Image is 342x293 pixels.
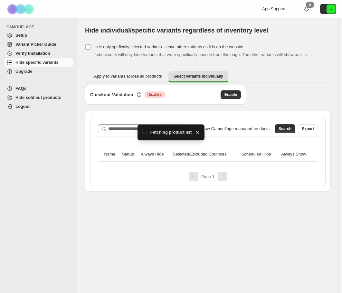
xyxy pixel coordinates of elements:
th: Scheduled Hide [240,147,280,162]
a: Upgrade [4,67,73,76]
span: Hide only spefically selected variants - leave other variants as it is on the website [93,44,243,49]
a: 0 [303,6,310,12]
span: Export [302,126,314,131]
text: R [330,7,332,11]
span: Verify Installation [15,51,50,56]
span: Hide individual/specific variants regardless of inventory level [85,27,268,34]
th: Name [102,147,120,162]
button: Select variants individually [168,71,228,82]
span: Page 1 [201,174,214,179]
span: Variant Picker Guide [15,42,56,47]
button: Search [275,124,295,133]
span: Setup [15,33,27,38]
span: Upgrade [15,69,33,74]
div: 0 [306,2,314,8]
th: Selected/Excluded Countries [171,147,240,162]
span: Disabled [147,92,163,97]
span: Hide specific variants [15,60,59,65]
button: Avatar with initials R [320,4,336,14]
span: If checked, it will only hide variants that were specifically chosen from this page. The other va... [93,52,308,57]
img: Camouflage [5,0,37,18]
a: Verify Installation [4,49,73,58]
th: Always Show [279,147,313,162]
h3: Checkout Validation [90,91,133,98]
span: Avatar with initials R [327,5,336,14]
button: Export [298,124,318,133]
span: Fetching product list [150,129,192,136]
span: Hide sold out products [15,95,61,100]
th: Status [120,147,139,162]
a: Variant Picker Guide [4,40,73,49]
span: FAQs [15,86,26,91]
a: Hide sold out products [4,93,73,102]
span: Search [279,126,291,131]
nav: Pagination [95,172,320,181]
button: Apply to variants across all products [89,71,167,81]
span: Apply to variants across all products [94,74,162,79]
span: Show Camouflage managed products [199,126,270,131]
a: Hide specific variants [4,58,73,67]
span: Logout [15,104,30,109]
span: App Support [262,6,285,11]
div: Select variants individually [85,85,331,191]
a: Logout [4,102,73,111]
button: Enable [221,90,241,99]
a: Setup [4,31,73,40]
span: Enable [224,92,237,97]
a: FAQs [4,84,73,93]
span: CAMOUFLAGE [6,24,74,30]
th: Always Hide [139,147,171,162]
span: Select variants individually [174,74,223,79]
